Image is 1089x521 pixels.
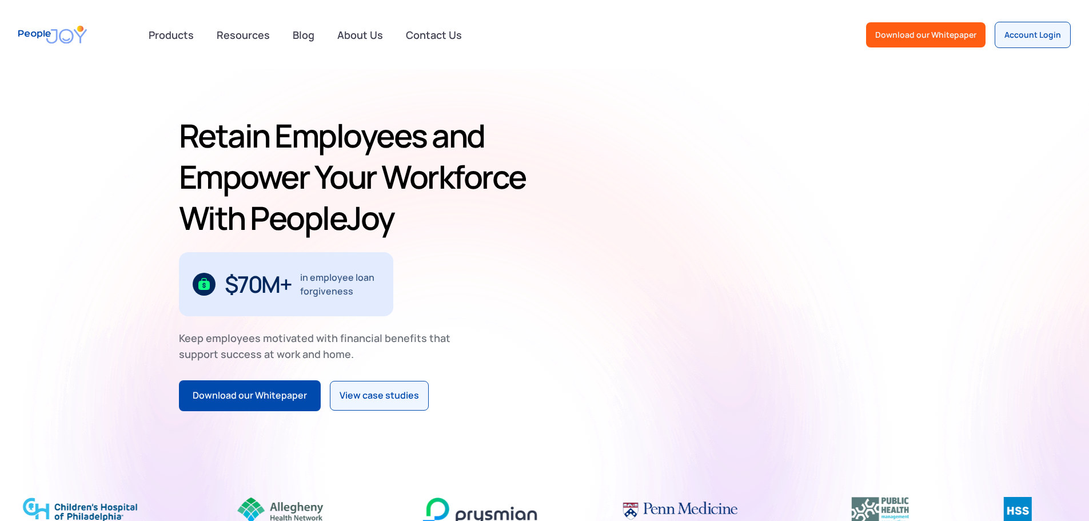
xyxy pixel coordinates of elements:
div: Products [142,23,201,46]
div: Download our Whitepaper [875,29,976,41]
a: Account Login [995,22,1071,48]
div: $70M+ [225,275,292,293]
div: Account Login [1004,29,1061,41]
a: Blog [286,22,321,47]
a: Download our Whitepaper [179,380,321,411]
div: Keep employees motivated with financial benefits that support success at work and home. [179,330,460,362]
div: in employee loan forgiveness [300,271,380,298]
a: View case studies [330,381,429,411]
div: Download our Whitepaper [193,388,307,403]
a: Contact Us [399,22,469,47]
a: Resources [210,22,277,47]
div: View case studies [340,388,419,403]
a: About Us [330,22,390,47]
div: 1 / 3 [179,252,393,316]
a: home [18,18,87,51]
a: Download our Whitepaper [866,22,986,47]
h1: Retain Employees and Empower Your Workforce With PeopleJoy [179,115,540,238]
